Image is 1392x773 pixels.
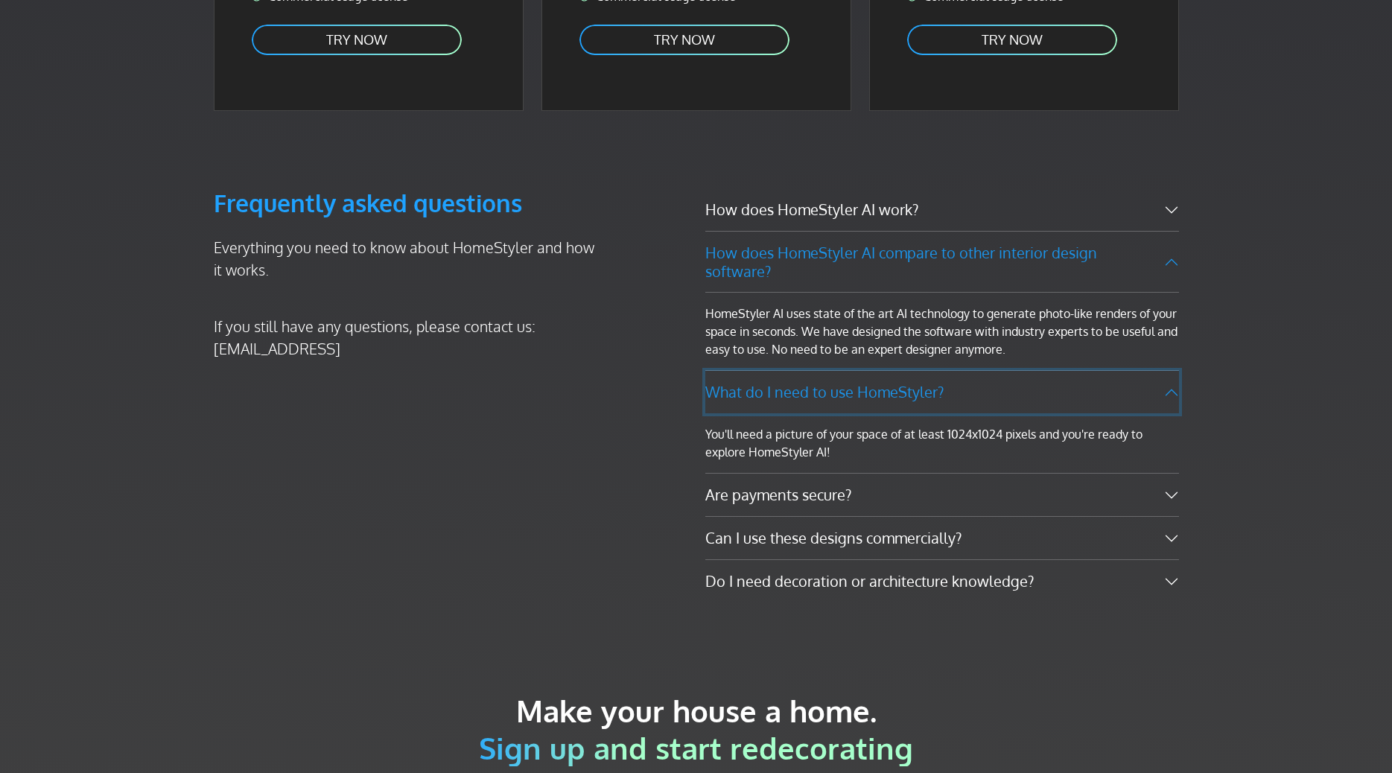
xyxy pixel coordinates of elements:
button: What do I need to use HomeStyler? [705,371,1179,413]
button: Can I use these designs commercially? [705,517,1179,559]
a: TRY NOW [578,23,791,57]
div: HomeStyler AI uses state of the art AI technology to generate photo-like renders of your space in... [705,293,1179,370]
h2: Make your house a home. [214,692,1179,766]
button: How does HomeStyler AI work? [705,188,1179,231]
h3: Frequently asked questions [214,188,606,218]
button: Do I need decoration or architecture knowledge? [705,560,1179,602]
span: Sign up and start redecorating [479,729,913,766]
p: Everything you need to know about HomeStyler and how it works. [214,236,606,281]
div: You'll need a picture of your space of at least 1024x1024 pixels and you're ready to explore Home... [705,413,1179,473]
a: TRY NOW [906,23,1119,57]
p: If you still have any questions, please contact us: [EMAIL_ADDRESS] [214,315,606,360]
a: TRY NOW [250,23,463,57]
button: How does HomeStyler AI compare to other interior design software? [705,232,1179,293]
button: Are payments secure? [705,474,1179,516]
